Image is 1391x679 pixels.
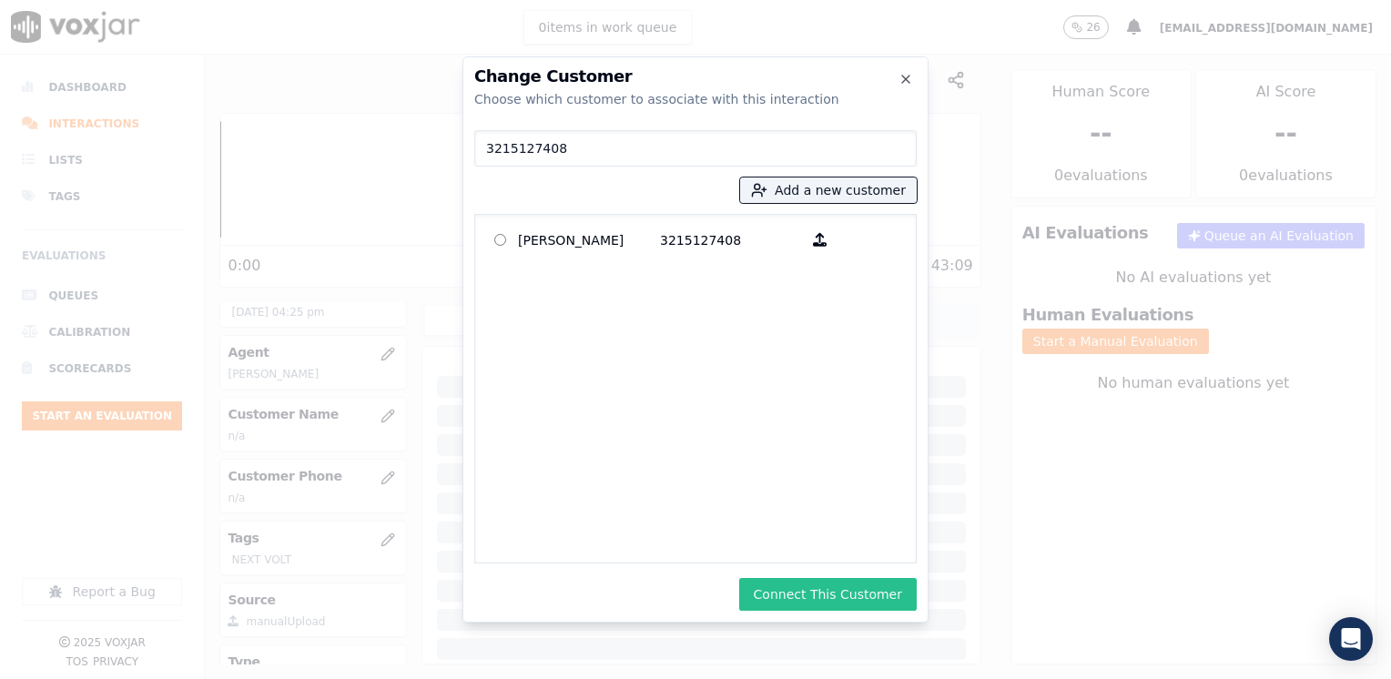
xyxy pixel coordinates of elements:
button: Connect This Customer [739,578,917,611]
h2: Change Customer [474,68,917,85]
button: [PERSON_NAME] 3215127408 [802,226,838,254]
button: Add a new customer [740,177,917,203]
p: 3215127408 [660,226,802,254]
p: [PERSON_NAME] [518,226,660,254]
div: Choose which customer to associate with this interaction [474,90,917,108]
div: Open Intercom Messenger [1329,617,1373,661]
input: Search Customers [474,130,917,167]
input: [PERSON_NAME] 3215127408 [494,234,506,246]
